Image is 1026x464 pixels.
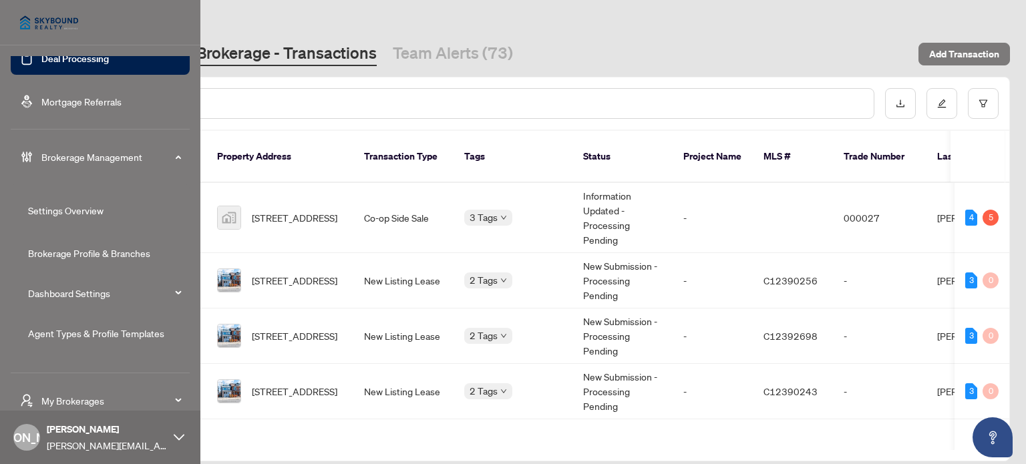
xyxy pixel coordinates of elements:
th: Status [572,131,673,183]
a: Settings Overview [28,204,104,216]
span: 2 Tags [470,328,498,343]
span: filter [979,99,988,108]
span: down [500,388,507,395]
img: thumbnail-img [218,269,240,292]
span: [PERSON_NAME][EMAIL_ADDRESS][DOMAIN_NAME] [47,438,167,453]
a: Dashboard Settings [28,287,110,299]
th: Project Name [673,131,753,183]
span: [STREET_ADDRESS] [252,210,337,225]
th: Property Address [206,131,353,183]
th: Tags [454,131,572,183]
a: Deal Processing [41,53,109,65]
img: thumbnail-img [218,324,240,347]
span: download [896,99,905,108]
button: Open asap [973,417,1013,457]
td: - [833,253,926,308]
div: 3 [965,328,977,344]
span: My Brokerages [41,393,180,408]
span: [PERSON_NAME] [47,422,167,437]
div: 3 [965,272,977,288]
div: 0 [983,383,999,399]
td: - [673,183,753,253]
span: C12390243 [763,385,818,397]
td: New Submission - Processing Pending [572,253,673,308]
span: 2 Tags [470,383,498,399]
span: down [500,277,507,284]
img: thumbnail-img [218,206,240,229]
span: user-switch [20,394,33,407]
span: [STREET_ADDRESS] [252,328,337,343]
a: Agent Types & Profile Templates [28,327,164,339]
span: down [500,214,507,221]
span: Add Transaction [929,43,999,65]
th: Trade Number [833,131,926,183]
div: 0 [983,272,999,288]
td: Co-op Side Sale [353,183,454,253]
div: 4 [965,210,977,226]
a: Manage Users [28,370,88,382]
a: Brokerage Profile & Branches [28,247,150,259]
span: [STREET_ADDRESS] [252,273,337,288]
td: - [673,253,753,308]
span: Brokerage Management [41,150,180,164]
a: Team Alerts (73) [393,42,513,66]
span: C12392698 [763,330,818,342]
button: Add Transaction [918,43,1010,65]
a: Mortgage Referrals [41,95,122,107]
a: Skybound Realty, Brokerage - Transactions [69,42,377,66]
span: 3 Tags [470,210,498,225]
button: filter [968,88,999,119]
div: 5 [983,210,999,226]
span: edit [937,99,947,108]
img: logo [11,7,88,39]
td: - [833,308,926,364]
span: C12390256 [763,274,818,286]
button: edit [926,88,957,119]
span: 2 Tags [470,272,498,288]
td: 000027 [833,183,926,253]
td: New Submission - Processing Pending [572,364,673,419]
td: - [833,364,926,419]
div: 0 [983,328,999,344]
span: down [500,332,507,339]
td: New Listing Lease [353,308,454,364]
span: [STREET_ADDRESS] [252,384,337,399]
img: thumbnail-img [218,380,240,403]
div: 3 [965,383,977,399]
th: MLS # [753,131,833,183]
td: Information Updated - Processing Pending [572,183,673,253]
td: New Submission - Processing Pending [572,308,673,364]
td: - [673,308,753,364]
td: New Listing Lease [353,364,454,419]
button: download [885,88,916,119]
td: - [673,364,753,419]
td: New Listing Lease [353,253,454,308]
th: Transaction Type [353,131,454,183]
